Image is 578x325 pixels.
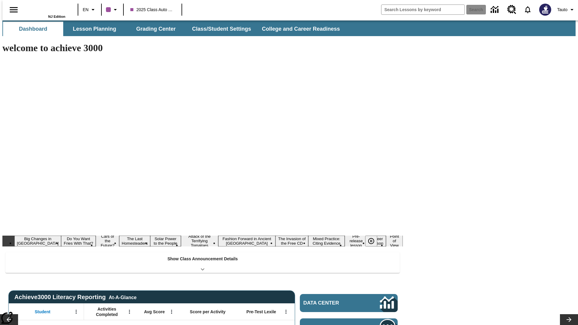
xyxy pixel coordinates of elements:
button: Slide 10 Pre-release lesson [345,233,368,249]
button: Slide 7 Fashion Forward in Ancient Rome [218,236,275,246]
span: Pre-Test Lexile [247,309,276,314]
span: Score per Activity [190,309,226,314]
span: Tauto [557,7,567,13]
button: Slide 2 Do You Want Fries With That? [61,236,96,246]
button: Language: EN, Select a language [80,4,99,15]
span: Data Center [303,300,360,306]
button: Lesson Planning [64,22,125,36]
button: Slide 1 Big Changes in Bhutan [14,236,61,246]
button: Lesson carousel, Next [560,314,578,325]
span: Avg Score [144,309,165,314]
a: Data Center [487,2,504,18]
span: Achieve3000 Literacy Reporting [14,294,137,301]
div: Show Class Announcement Details [5,252,400,273]
span: EN [83,7,89,13]
button: Open Menu [167,307,176,316]
div: SubNavbar [2,22,345,36]
h1: welcome to achieve 3000 [2,42,403,54]
img: Avatar [539,4,551,16]
button: Slide 3 Cars of the Future? [96,233,119,249]
a: Home [26,3,65,15]
span: Student [35,309,50,314]
a: Data Center [300,294,398,312]
button: Slide 6 Attack of the Terrifying Tomatoes [181,233,218,249]
button: Slide 4 The Last Homesteaders [119,236,150,246]
button: Dashboard [3,22,63,36]
button: Slide 8 The Invasion of the Free CD [275,236,308,246]
button: Open side menu [5,1,23,19]
span: NJ Edition [48,15,65,18]
div: At-A-Glance [109,294,136,300]
button: Select a new avatar [536,2,555,17]
button: Class color is purple. Change class color [104,4,121,15]
button: Slide 5 Solar Power to the People [150,236,181,246]
div: SubNavbar [2,20,576,36]
button: Pause [365,236,377,246]
a: Resource Center, Will open in new tab [504,2,520,18]
button: Slide 9 Mixed Practice: Citing Evidence [308,236,345,246]
div: Home [26,2,65,18]
input: search field [381,5,465,14]
a: Notifications [520,2,536,17]
button: Open Menu [125,307,134,316]
span: 2025 Class Auto Grade 13 [130,7,175,13]
button: Slide 12 Point of View [386,233,403,249]
button: Grading Center [126,22,186,36]
p: Show Class Announcement Details [167,256,238,262]
span: Activities Completed [87,306,127,317]
button: College and Career Readiness [257,22,345,36]
button: Open Menu [72,307,81,316]
button: Class/Student Settings [187,22,256,36]
div: Pause [365,236,383,246]
button: Open Menu [281,307,291,316]
button: Profile/Settings [555,4,578,15]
